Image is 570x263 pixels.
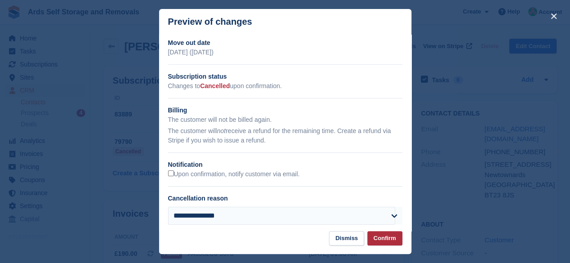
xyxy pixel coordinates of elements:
label: Cancellation reason [168,195,228,202]
p: The customer will receive a refund for the remaining time. Create a refund via Stripe if you wish... [168,126,402,145]
button: close [547,9,561,23]
button: Confirm [367,231,402,246]
p: The customer will not be billed again. [168,115,402,125]
button: Dismiss [329,231,364,246]
em: not [217,127,225,134]
h2: Move out date [168,38,402,48]
p: [DATE] ([DATE]) [168,48,402,57]
span: Cancelled [200,82,230,89]
input: Upon confirmation, notify customer via email. [168,170,174,176]
p: Changes to upon confirmation. [168,81,402,91]
p: Preview of changes [168,17,252,27]
h2: Billing [168,106,402,115]
h2: Subscription status [168,72,402,81]
h2: Notification [168,160,402,169]
label: Upon confirmation, notify customer via email. [168,170,300,178]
